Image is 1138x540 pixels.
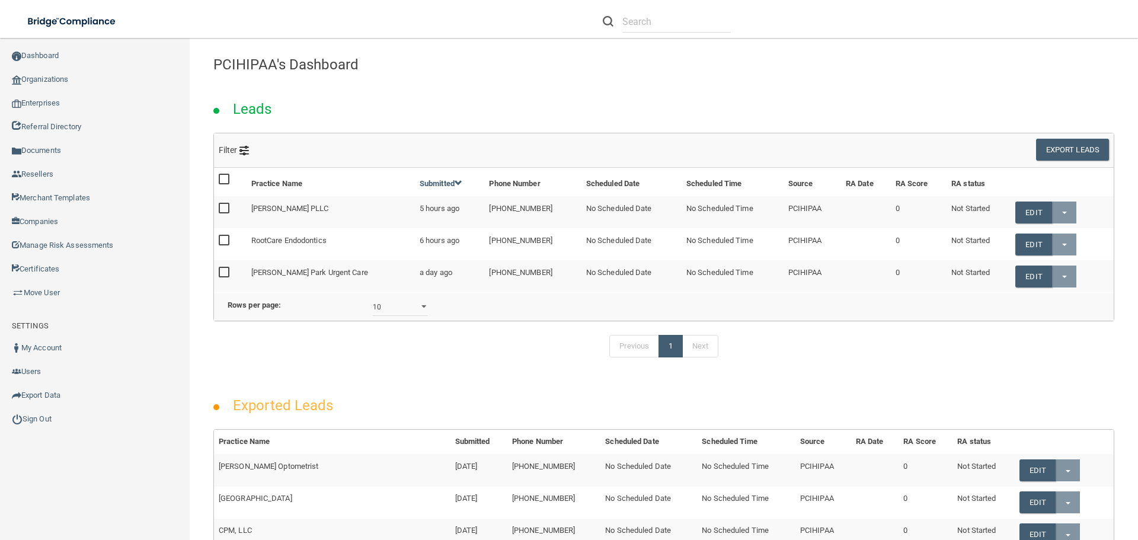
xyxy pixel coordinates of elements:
h4: PCIHIPAA's Dashboard [213,57,1114,72]
td: No Scheduled Time [682,196,784,228]
td: PCIHIPAA [795,487,851,519]
img: icon-documents.8dae5593.png [12,146,21,156]
img: ic-search.3b580494.png [603,16,613,27]
td: No Scheduled Time [697,454,795,486]
a: Edit [1015,202,1051,223]
img: ic_dashboard_dark.d01f4a41.png [12,52,21,61]
td: No Scheduled Date [581,228,682,260]
td: No Scheduled Time [682,260,784,292]
td: No Scheduled Time [682,228,784,260]
td: No Scheduled Date [600,487,697,519]
td: PCIHIPAA [784,196,841,228]
td: [PERSON_NAME] PLLC [247,196,415,228]
a: 1 [658,335,683,357]
td: a day ago [415,260,484,292]
img: icon-export.b9366987.png [12,391,21,400]
td: [PHONE_NUMBER] [484,196,581,228]
td: No Scheduled Date [581,196,682,228]
th: Scheduled Date [581,168,682,196]
img: ic_reseller.de258add.png [12,170,21,179]
td: No Scheduled Date [600,454,697,486]
th: Source [795,430,851,454]
td: [PHONE_NUMBER] [484,260,581,292]
img: icon-filter@2x.21656d0b.png [239,146,249,155]
th: Scheduled Time [697,430,795,454]
td: [PHONE_NUMBER] [507,454,600,486]
img: icon-users.e205127d.png [12,367,21,376]
td: [DATE] [450,454,507,486]
input: Search [622,11,731,33]
td: [DATE] [450,487,507,519]
td: [PERSON_NAME] Optometrist [214,454,450,486]
th: Scheduled Date [600,430,697,454]
td: Not Started [947,196,1011,228]
th: Submitted [450,430,507,454]
th: Practice Name [247,168,415,196]
button: Export Leads [1036,139,1109,161]
a: Next [682,335,718,357]
th: RA status [952,430,1014,454]
img: ic_power_dark.7ecde6b1.png [12,414,23,424]
h2: Leads [221,92,284,126]
img: briefcase.64adab9b.png [12,287,24,299]
td: 0 [891,228,947,260]
td: PCIHIPAA [784,228,841,260]
th: RA Date [841,168,891,196]
th: Source [784,168,841,196]
td: No Scheduled Time [697,487,795,519]
td: 0 [899,454,952,486]
td: Not Started [952,454,1014,486]
td: Not Started [947,260,1011,292]
td: 0 [899,487,952,519]
img: ic_user_dark.df1a06c3.png [12,343,21,353]
td: No Scheduled Date [581,260,682,292]
a: Submitted [420,179,462,188]
td: 6 hours ago [415,228,484,260]
img: organization-icon.f8decf85.png [12,75,21,85]
img: enterprise.0d942306.png [12,100,21,108]
td: RootCare Endodontics [247,228,415,260]
th: RA status [947,168,1011,196]
td: Not Started [947,228,1011,260]
th: RA Score [899,430,952,454]
th: Practice Name [214,430,450,454]
th: Phone Number [484,168,581,196]
a: Edit [1015,266,1051,287]
td: PCIHIPAA [784,260,841,292]
h2: Exported Leads [221,389,345,422]
b: Rows per page: [228,301,281,309]
td: 0 [891,260,947,292]
td: 0 [891,196,947,228]
span: Filter [219,145,249,155]
th: Scheduled Time [682,168,784,196]
a: Previous [609,335,659,357]
td: [PHONE_NUMBER] [484,228,581,260]
th: RA Date [851,430,899,454]
td: [PHONE_NUMBER] [507,487,600,519]
td: [GEOGRAPHIC_DATA] [214,487,450,519]
th: Phone Number [507,430,600,454]
label: SETTINGS [12,319,49,333]
td: 5 hours ago [415,196,484,228]
th: RA Score [891,168,947,196]
img: bridge_compliance_login_screen.278c3ca4.svg [18,9,127,34]
td: PCIHIPAA [795,454,851,486]
td: [PERSON_NAME] Park Urgent Care [247,260,415,292]
a: Edit [1015,234,1051,255]
iframe: Drift Widget Chat Controller [933,456,1124,503]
